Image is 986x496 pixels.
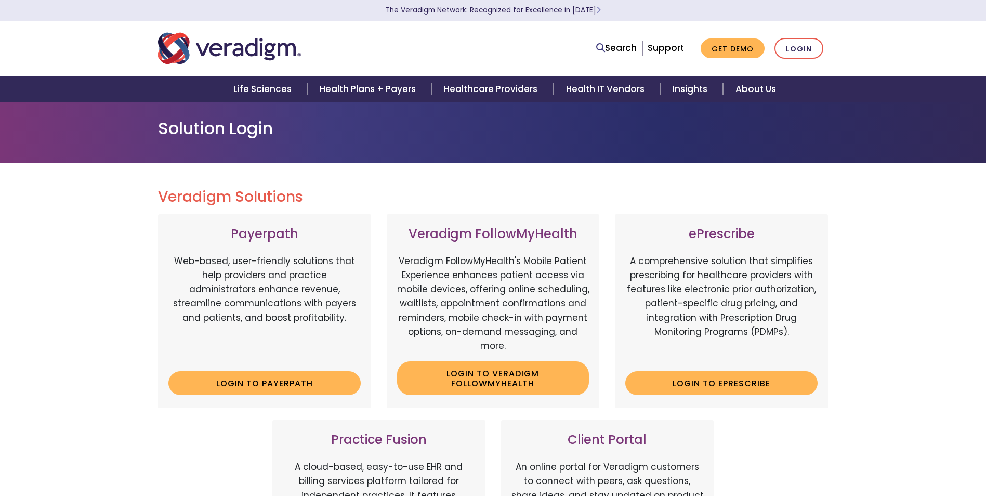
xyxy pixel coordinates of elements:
p: Web-based, user-friendly solutions that help providers and practice administrators enhance revenu... [168,254,361,363]
a: Healthcare Providers [431,76,553,102]
a: Life Sciences [221,76,307,102]
a: Search [596,41,637,55]
a: Get Demo [701,38,765,59]
a: The Veradigm Network: Recognized for Excellence in [DATE]Learn More [386,5,601,15]
a: Health IT Vendors [554,76,660,102]
h3: Veradigm FollowMyHealth [397,227,589,242]
a: Login [774,38,823,59]
a: Health Plans + Payers [307,76,431,102]
h3: Practice Fusion [283,433,475,448]
h3: ePrescribe [625,227,818,242]
a: Support [648,42,684,54]
a: Login to Veradigm FollowMyHealth [397,361,589,395]
a: Login to ePrescribe [625,371,818,395]
span: Learn More [596,5,601,15]
h3: Payerpath [168,227,361,242]
p: Veradigm FollowMyHealth's Mobile Patient Experience enhances patient access via mobile devices, o... [397,254,589,353]
h2: Veradigm Solutions [158,188,829,206]
img: Veradigm logo [158,31,301,66]
h3: Client Portal [511,433,704,448]
a: Login to Payerpath [168,371,361,395]
p: A comprehensive solution that simplifies prescribing for healthcare providers with features like ... [625,254,818,363]
a: Insights [660,76,723,102]
a: About Us [723,76,788,102]
h1: Solution Login [158,119,829,138]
